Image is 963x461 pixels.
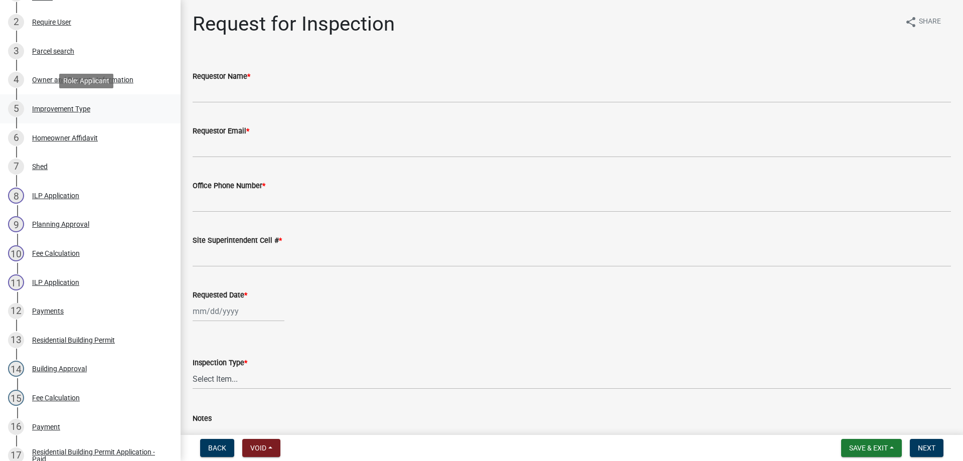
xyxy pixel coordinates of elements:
label: Office Phone Number [193,183,265,190]
button: shareShare [897,12,949,32]
div: Planning Approval [32,221,89,228]
div: 4 [8,72,24,88]
div: Residential Building Permit [32,337,115,344]
div: Building Approval [32,365,87,372]
input: mm/dd/yyyy [193,301,284,322]
span: Next [918,444,935,452]
label: Inspection Type [193,360,247,367]
div: Payment [32,423,60,430]
div: 15 [8,390,24,406]
div: Parcel search [32,48,74,55]
button: Next [910,439,943,457]
label: Requested Date [193,292,247,299]
button: Void [242,439,280,457]
div: ILP Application [32,192,79,199]
label: Requestor Name [193,73,250,80]
div: 12 [8,303,24,319]
div: 5 [8,101,24,117]
div: 8 [8,188,24,204]
div: 14 [8,361,24,377]
div: Shed [32,163,48,170]
div: 9 [8,216,24,232]
div: Payments [32,308,64,315]
div: 7 [8,159,24,175]
div: 16 [8,419,24,435]
div: 10 [8,245,24,261]
label: Requestor Email [193,128,249,135]
span: Back [208,444,226,452]
div: 2 [8,14,24,30]
span: Save & Exit [849,444,888,452]
label: Notes [193,415,212,422]
div: Owner and Property Information [32,76,133,83]
div: 3 [8,43,24,59]
div: Fee Calculation [32,394,80,401]
h1: Request for Inspection [193,12,395,36]
div: 13 [8,332,24,348]
button: Save & Exit [841,439,902,457]
div: 11 [8,274,24,290]
label: Site Superintendent Cell # [193,237,282,244]
div: 6 [8,130,24,146]
div: Fee Calculation [32,250,80,257]
button: Back [200,439,234,457]
i: share [905,16,917,28]
div: Homeowner Affidavit [32,134,98,141]
span: Void [250,444,266,452]
div: ILP Application [32,279,79,286]
div: Improvement Type [32,105,90,112]
span: Share [919,16,941,28]
div: Require User [32,19,71,26]
div: Role: Applicant [59,74,113,88]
